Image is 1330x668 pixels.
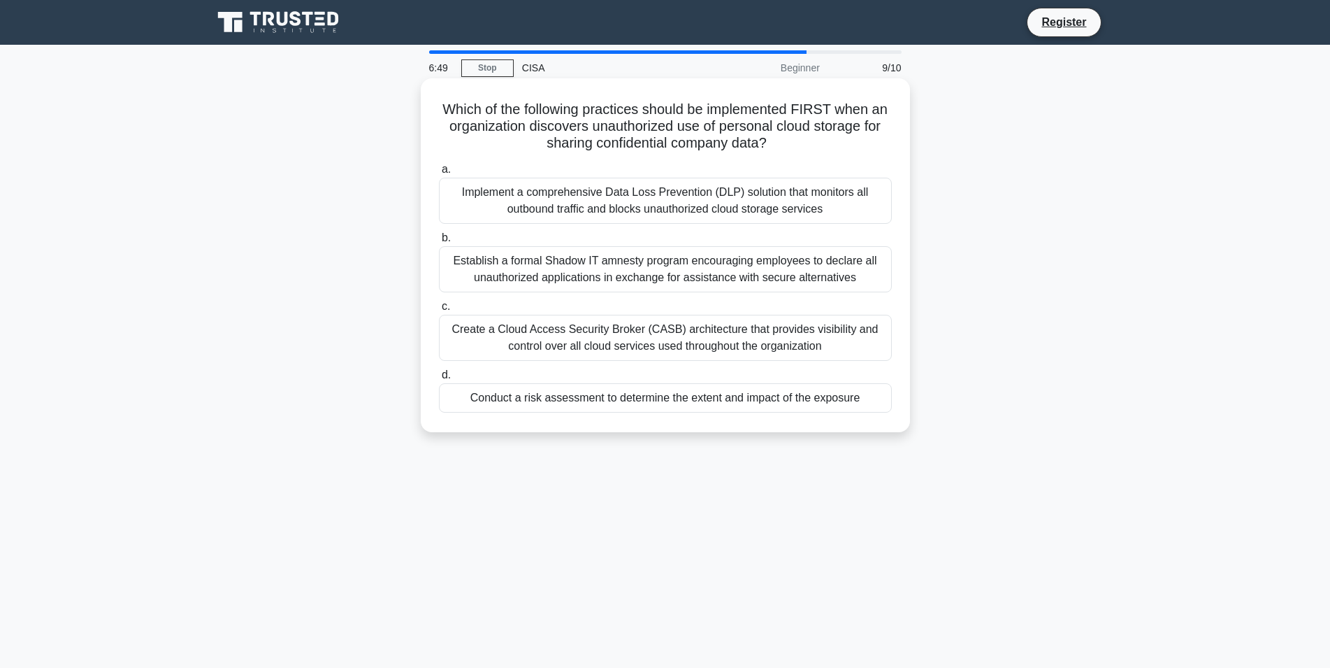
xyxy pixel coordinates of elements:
div: CISA [514,54,706,82]
span: b. [442,232,451,243]
div: 9/10 [828,54,910,82]
span: d. [442,369,451,381]
a: Register [1033,13,1094,31]
div: Implement a comprehensive Data Loss Prevention (DLP) solution that monitors all outbound traffic ... [439,178,892,224]
h5: Which of the following practices should be implemented FIRST when an organization discovers unaut... [438,101,893,152]
div: Create a Cloud Access Security Broker (CASB) architecture that provides visibility and control ov... [439,315,892,361]
div: 6:49 [421,54,461,82]
span: a. [442,163,451,175]
div: Establish a formal Shadow IT amnesty program encouraging employees to declare all unauthorized ap... [439,246,892,292]
a: Stop [461,59,514,77]
div: Beginner [706,54,828,82]
span: c. [442,300,450,312]
div: Conduct a risk assessment to determine the extent and impact of the exposure [439,383,892,413]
